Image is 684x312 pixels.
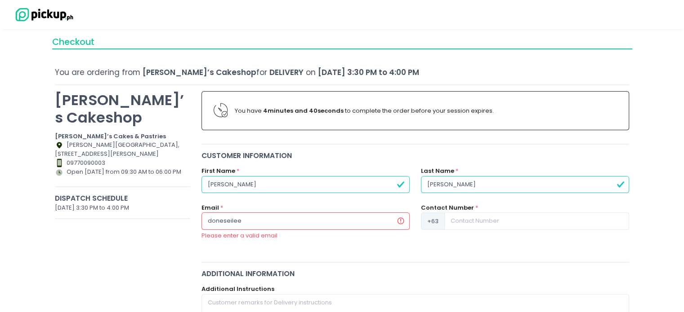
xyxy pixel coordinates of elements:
[421,176,629,193] input: Last Name
[55,141,190,158] div: [PERSON_NAME][GEOGRAPHIC_DATA], [STREET_ADDRESS][PERSON_NAME]
[55,167,190,186] div: Open [DATE] from 09:30 AM to 06:00 PM
[421,203,474,212] label: Contact Number
[55,158,190,167] div: 09770090003
[52,35,632,49] div: Checkout
[201,268,630,279] div: Additional Information
[421,212,445,229] span: +63
[55,193,190,203] div: Dispatch Schedule
[201,150,630,161] div: Customer Information
[201,231,410,240] div: Please enter a valid email
[55,91,190,126] p: [PERSON_NAME]’s Cakeshop
[235,106,617,115] div: You have to complete the order before your session expires.
[55,67,629,78] div: You are ordering from for on
[444,212,629,229] input: Contact Number
[55,132,166,141] b: [PERSON_NAME]’s Cakes & Pastries
[269,67,304,78] span: Delivery
[318,67,419,78] span: [DATE] 3:30 PM to 4:00 PM
[201,203,219,212] label: Email
[11,7,74,22] img: logo
[201,285,274,294] label: Additional Instructions
[263,106,344,115] b: 4 minutes and 40 seconds
[55,176,105,186] button: see store hours
[201,167,235,176] label: First Name
[421,167,454,176] label: Last Name
[143,67,256,78] span: [PERSON_NAME]’s Cakeshop
[201,212,410,229] input: Email
[201,176,410,193] input: First Name
[55,203,190,212] div: [DATE] 3:30 PM to 4:00 PM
